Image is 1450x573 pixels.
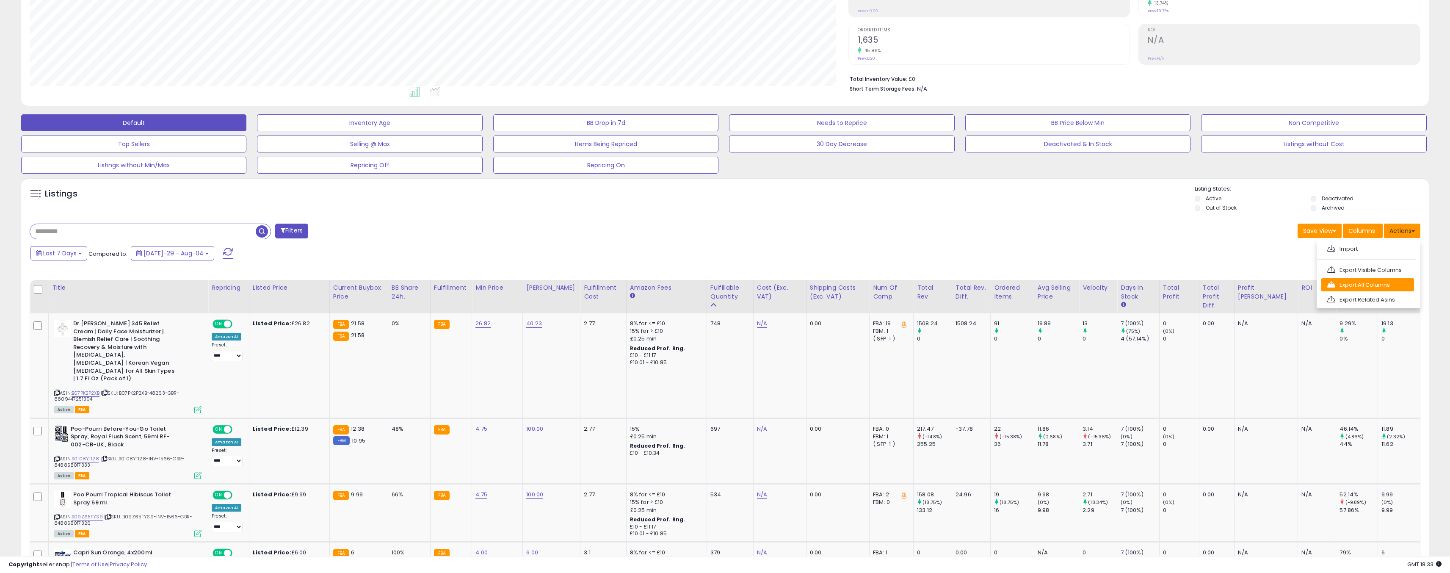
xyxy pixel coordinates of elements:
span: All listings currently available for purchase on Amazon [54,406,74,413]
a: N/A [757,490,767,499]
small: (-9.89%) [1345,499,1366,506]
span: | SKU: B09Z65FYS9-INV-1566-GBR-848858017326 [54,513,192,526]
div: 7 (100%) [1121,491,1159,498]
small: (0%) [1038,499,1050,506]
div: [PERSON_NAME] [526,283,577,292]
div: N/A [1238,320,1292,327]
div: Profit [PERSON_NAME] [1238,283,1295,301]
div: 3.71 [1083,440,1117,448]
div: £10 - £10.34 [630,450,700,457]
div: Fulfillment [434,283,468,292]
span: ON [213,321,224,328]
label: Deactivated [1322,195,1353,202]
div: FBM: 0 [873,498,907,506]
div: 11.78 [1038,440,1079,448]
div: ASIN: [54,320,202,412]
div: 2.77 [584,425,619,433]
small: Prev: N/A [1148,56,1164,61]
div: N/A [1301,425,1329,433]
span: FBA [75,406,89,413]
button: Top Sellers [21,136,246,152]
small: (75%) [1126,328,1140,335]
b: Reduced Prof. Rng. [630,345,685,352]
div: 13 [1083,320,1117,327]
button: Non Competitive [1201,114,1426,131]
span: | SKU: B0108YTI28-INV-1566-GBR-848858017333 [54,455,185,468]
small: FBA [434,425,450,435]
div: Preset: [212,342,243,361]
div: 217.47 [917,425,952,433]
h2: 1,635 [858,35,1130,47]
a: B0108YTI28 [72,455,99,462]
div: ( SFP: 1 ) [873,335,907,343]
div: seller snap | | [8,561,147,569]
div: 2.29 [1083,507,1117,514]
span: OFF [231,321,245,328]
div: 66% [392,491,424,498]
button: Repricing On [493,157,718,174]
div: £10.01 - £10.85 [630,359,700,366]
div: 0 [1163,335,1199,343]
img: 51ZLlHDUOTL._SL40_.jpg [54,425,69,442]
div: Total Profit [1163,283,1196,301]
small: (-15.36%) [1088,433,1111,440]
span: 21.58 [351,331,365,339]
button: Columns [1343,224,1383,238]
small: FBA [434,491,450,500]
button: Listings without Min/Max [21,157,246,174]
button: [DATE]-29 - Aug-04 [131,246,214,260]
div: Velocity [1083,283,1113,292]
div: ASIN: [54,425,202,479]
div: Current Buybox Price [333,283,384,301]
span: [DATE]-29 - Aug-04 [144,249,204,257]
a: 100.00 [526,425,543,433]
div: £26.82 [253,320,323,327]
small: Prev: 1,120 [858,56,875,61]
button: 30 Day Decrease [729,136,954,152]
div: 0.00 [810,491,863,498]
div: 8% for <= £10 [630,320,700,327]
span: FBA [75,472,89,479]
span: Ordered Items [858,28,1130,33]
div: 48% [392,425,424,433]
div: ROI [1301,283,1332,292]
div: N/A [1238,425,1292,433]
div: BB Share 24h. [392,283,427,301]
div: 57.86% [1340,507,1378,514]
span: ON [213,492,224,499]
div: Days In Stock [1121,283,1156,301]
span: All listings currently available for purchase on Amazon [54,530,74,537]
label: Active [1206,195,1221,202]
a: B07PK2P2XB [72,390,99,397]
div: Title [52,283,204,292]
span: Compared to: [88,250,127,258]
div: £10 - £11.17 [630,523,700,531]
div: £10.01 - £10.85 [630,530,700,537]
b: Poo-Pourri Before-You-Go Toilet Spray, Royal Flush Scent, 59ml RF-002-CB-UK , Black [71,425,174,451]
div: Min Price [475,283,519,292]
div: £12.39 [253,425,323,433]
div: -37.78 [956,425,984,433]
div: ( SFP: 1 ) [873,440,907,448]
div: Num of Comp. [873,283,910,301]
div: 11.89 [1381,425,1420,433]
span: 10.95 [352,437,365,445]
b: Short Term Storage Fees: [850,85,916,92]
a: Export Related Asins [1321,293,1414,306]
div: 15% [630,425,700,433]
div: 0 [1083,335,1117,343]
div: 7 (100%) [1121,320,1159,327]
div: Total Profit Diff. [1203,283,1231,310]
div: 0 [917,335,952,343]
div: 0% [392,320,424,327]
div: 0 [994,335,1034,343]
div: 255.25 [917,440,952,448]
div: 0.00 [810,425,863,433]
div: 8% for <= £10 [630,491,700,498]
span: 9.99 [351,490,363,498]
b: Total Inventory Value: [850,75,907,83]
small: FBA [333,425,349,435]
div: FBM: 1 [873,327,907,335]
small: (0%) [1121,433,1132,440]
span: 2025-08-12 18:33 GMT [1407,560,1442,568]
